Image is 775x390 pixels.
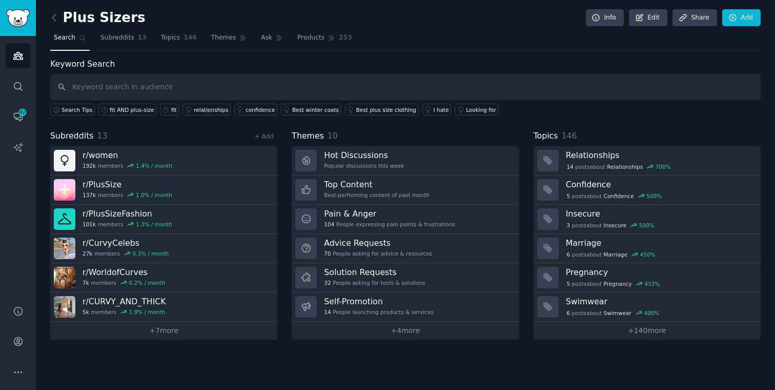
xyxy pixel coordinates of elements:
[129,308,166,316] div: 1.9 % / month
[138,33,147,43] span: 13
[345,104,419,115] a: Best plus size clothing
[234,104,277,115] a: confidence
[566,267,753,278] h3: Pregnancy
[129,279,166,286] div: 0.2 % / month
[50,130,94,143] span: Subreddits
[324,250,432,257] div: People asking for advice & resources
[83,250,169,257] div: members
[50,292,277,322] a: r/CURVY_AND_THICK5kmembers1.9% / month
[160,104,179,115] a: fit
[281,104,341,115] a: Best winter coats
[534,234,761,263] a: Marriage6postsaboutMarriage450%
[566,208,753,219] h3: Insecure
[100,33,134,43] span: Subreddits
[157,30,200,51] a: Topics146
[534,322,761,340] a: +140more
[54,267,75,288] img: WorldofCurves
[607,163,643,170] span: Relationships
[132,250,169,257] div: 0.3 % / month
[171,106,177,113] div: fit
[324,208,455,219] h3: Pain & Anger
[292,146,519,175] a: Hot DiscussionsPopular discussions this week
[292,292,519,322] a: Self-Promotion14People launching products & services
[50,175,277,205] a: r/PlusSize137kmembers1.0% / month
[646,192,662,200] div: 500 %
[566,238,753,248] h3: Marriage
[110,106,154,113] div: fit AND plus-size
[54,208,75,230] img: PlusSizeFashion
[566,162,672,171] div: post s about
[566,308,660,318] div: post s about
[83,250,92,257] span: 27k
[183,33,197,43] span: 146
[356,106,416,113] div: Best plus size clothing
[83,179,172,190] h3: r/ PlusSize
[566,221,656,230] div: post s about
[83,238,169,248] h3: r/ CurvyCelebs
[97,131,108,141] span: 13
[324,150,404,161] h3: Hot Discussions
[294,30,355,51] a: Products253
[50,205,277,234] a: r/PlusSizeFashion101kmembers1.3% / month
[83,308,166,316] div: members
[672,9,717,27] a: Share
[136,221,172,228] div: 1.3 % / month
[50,74,761,100] input: Keyword search in audience
[656,163,671,170] div: 700 %
[566,251,570,258] span: 6
[566,222,570,229] span: 3
[18,109,27,116] span: 42
[292,130,324,143] span: Themes
[292,175,519,205] a: Top ContentBest-performing content of past month
[566,191,663,201] div: post s about
[182,104,231,115] a: relationships
[208,30,251,51] a: Themes
[292,263,519,292] a: Solution Requests32People asking for tools & solutions
[324,296,434,307] h3: Self-Promotion
[566,150,753,161] h3: Relationships
[6,104,31,129] a: 42
[534,175,761,205] a: Confidence5postsaboutConfidence500%
[83,191,96,199] span: 137k
[324,279,331,286] span: 32
[534,292,761,322] a: Swimwear6postsaboutSwimwear400%
[292,205,519,234] a: Pain & Anger104People expressing pain points & frustrations
[83,221,172,228] div: members
[604,309,631,317] span: Swimwear
[83,279,166,286] div: members
[339,33,352,43] span: 253
[211,33,236,43] span: Themes
[83,162,172,169] div: members
[324,267,425,278] h3: Solution Requests
[534,130,558,143] span: Topics
[83,191,172,199] div: members
[324,179,430,190] h3: Top Content
[466,106,496,113] div: Looking for
[566,250,657,259] div: post s about
[83,267,166,278] h3: r/ WorldofCurves
[566,179,753,190] h3: Confidence
[604,280,632,287] span: Pregnancy
[324,308,434,316] div: People launching products & services
[324,250,331,257] span: 70
[54,33,75,43] span: Search
[324,221,334,228] span: 104
[54,150,75,171] img: women
[50,322,277,340] a: +7more
[136,162,172,169] div: 1.4 % / month
[324,279,425,286] div: People asking for tools & solutions
[639,222,655,229] div: 500 %
[604,222,627,229] span: Insecure
[261,33,272,43] span: Ask
[50,146,277,175] a: r/women192kmembers1.4% / month
[566,192,570,200] span: 5
[50,59,115,69] label: Keyword Search
[257,30,287,51] a: Ask
[292,322,519,340] a: +4more
[566,296,753,307] h3: Swimwear
[534,205,761,234] a: Insecure3postsaboutInsecure500%
[324,308,331,316] span: 14
[194,106,228,113] div: relationships
[566,279,661,288] div: post s about
[534,263,761,292] a: Pregnancy5postsaboutPregnancy433%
